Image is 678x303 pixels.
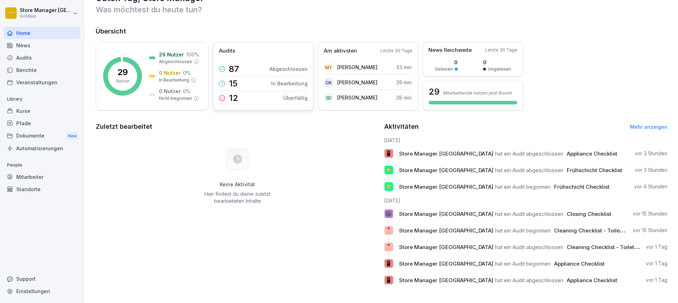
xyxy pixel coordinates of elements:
p: Audits [219,47,235,55]
p: 🌚 [385,209,392,219]
p: 📱 [385,275,392,285]
a: Audits [4,51,81,64]
span: hat ein Audit begonnen [495,260,551,267]
div: New [66,132,78,140]
div: SD [324,93,334,103]
p: vor 15 Stunden [633,210,667,217]
p: Nicht begonnen [159,95,192,102]
p: Goldies [20,14,71,19]
a: Automatisierungen [4,142,81,154]
p: 0 [483,59,511,66]
p: People [4,159,81,171]
span: hat ein Audit begonnen [495,227,551,234]
a: Einstellungen [4,285,81,297]
span: Appliance Checklist [567,150,617,157]
p: 🎖️ [385,242,392,252]
a: Home [4,27,81,39]
span: Store Manager [GEOGRAPHIC_DATA] [399,277,493,284]
p: Nutzer [116,78,130,84]
span: Appliance Checklist [554,260,605,267]
a: Veranstaltungen [4,76,81,89]
a: Pfade [4,117,81,129]
h2: Aktivitäten [384,122,419,132]
p: Am aktivsten [324,47,357,55]
p: Library [4,93,81,105]
p: 🎖️ [385,225,392,235]
p: Abgeschlossen [269,65,308,73]
p: 12 [229,94,238,102]
p: vor 15 Stunden [633,227,667,234]
p: 28 min. [396,94,412,101]
div: News [4,39,81,51]
p: ☀️ [385,165,392,175]
span: Cleaning Checklist - Toilet and Guest Area [567,244,676,250]
p: Ungelesen [488,66,511,72]
span: hat ein Audit abgeschlossen [495,211,563,217]
p: [PERSON_NAME] [337,94,377,101]
p: vor 1 Tag [646,243,667,250]
span: Frühschicht Checklist [554,183,609,190]
p: 87 [229,65,239,73]
p: Was möchtest du heute tun? [96,4,667,15]
p: 100 % [186,51,199,58]
p: vor 3 Stunden [635,150,667,157]
span: hat ein Audit abgeschlossen [495,167,563,174]
span: Appliance Checklist [567,277,617,284]
a: Kurse [4,105,81,117]
p: Mitarbeitende nutzen jetzt Bounti [443,90,512,96]
span: Store Manager [GEOGRAPHIC_DATA] [399,211,493,217]
p: 29 Nutzer [159,51,184,58]
span: Cleaning Checklist - Toilet and Guest Area [554,227,663,234]
span: Store Manager [GEOGRAPHIC_DATA] [399,227,493,234]
span: Store Manager [GEOGRAPHIC_DATA] [399,260,493,267]
span: hat ein Audit abgeschlossen [495,244,563,250]
p: vor 1 Tag [646,260,667,267]
p: 0 Nutzer [159,69,181,77]
p: 53 min. [397,63,412,71]
p: 0 % [183,69,191,77]
h6: [DATE] [384,197,668,204]
p: 📱 [385,149,392,158]
p: 39 min. [396,79,412,86]
a: Standorte [4,183,81,195]
p: ☀️ [385,182,392,192]
p: vor 4 Stunden [634,183,667,190]
p: 0 % [183,87,191,95]
p: In Bearbeitung [271,80,308,87]
p: Gelesen [435,66,453,72]
span: hat ein Audit abgeschlossen [495,277,563,284]
p: 0 [435,59,458,66]
p: [PERSON_NAME] [337,79,377,86]
p: Abgeschlossen [159,59,192,65]
p: Überfällig [283,94,308,102]
h3: 29 [429,86,440,98]
span: hat ein Audit abgeschlossen [495,150,563,157]
span: hat ein Audit begonnen [495,183,551,190]
h6: [DATE] [384,137,668,144]
div: CK [324,78,334,87]
p: Letzte 30 Tage [380,48,412,54]
a: Mehr anzeigen [630,124,667,130]
p: vor 3 Stunden [635,166,667,174]
p: Letzte 30 Tage [485,47,517,53]
h5: Keine Aktivität [202,181,273,188]
div: Dokumente [4,129,81,143]
a: Mitarbeiter [4,171,81,183]
p: vor 1 Tag [646,277,667,284]
span: Closing Checklist [567,211,611,217]
span: Store Manager [GEOGRAPHIC_DATA] [399,244,493,250]
p: 29 [117,68,128,77]
h2: Zuletzt bearbeitet [96,122,379,132]
p: Hier findest du deine zuletzt bearbeiteten Inhalte [202,190,273,205]
span: Store Manager [GEOGRAPHIC_DATA] [399,183,493,190]
a: DokumenteNew [4,129,81,143]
